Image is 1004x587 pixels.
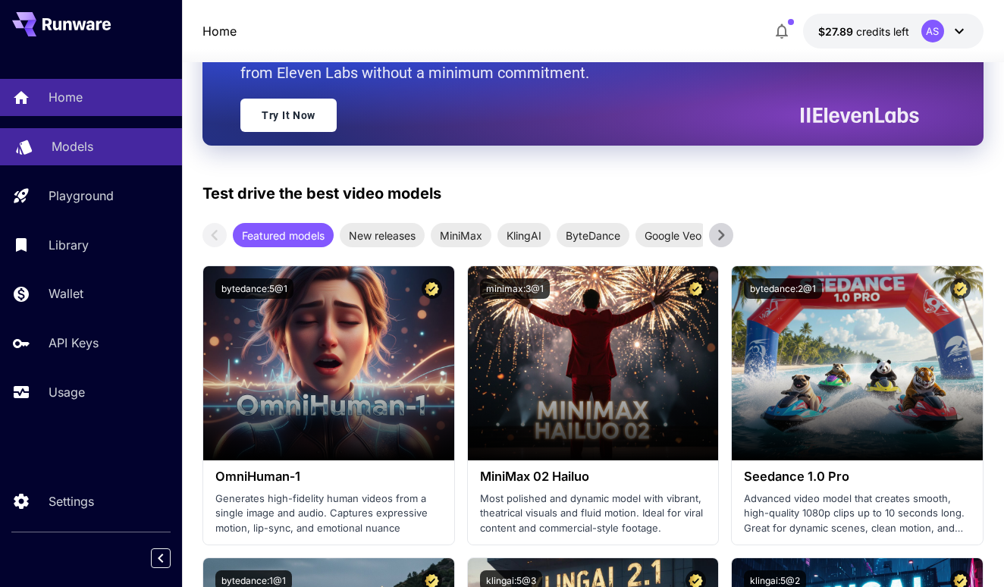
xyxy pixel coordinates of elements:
[744,469,971,484] h3: Seedance 1.0 Pro
[340,228,425,243] span: New releases
[732,266,983,460] img: alt
[215,469,442,484] h3: OmniHuman‑1
[52,137,93,155] p: Models
[49,88,83,106] p: Home
[557,228,629,243] span: ByteDance
[431,228,491,243] span: MiniMax
[557,223,629,247] div: ByteDance
[480,491,707,536] p: Most polished and dynamic model with vibrant, theatrical visuals and fluid motion. Ideal for vira...
[686,278,706,299] button: Certified Model – Vetted for best performance and includes a commercial license.
[856,25,909,38] span: credits left
[744,491,971,536] p: Advanced video model that creates smooth, high-quality 1080p clips up to 10 seconds long. Great f...
[497,228,551,243] span: KlingAI
[215,491,442,536] p: Generates high-fidelity human videos from a single image and audio. Captures expressive motion, l...
[422,278,442,299] button: Certified Model – Vetted for best performance and includes a commercial license.
[49,492,94,510] p: Settings
[744,278,822,299] button: bytedance:2@1
[431,223,491,247] div: MiniMax
[49,236,89,254] p: Library
[49,284,83,303] p: Wallet
[468,266,719,460] img: alt
[49,187,114,205] p: Playground
[480,469,707,484] h3: MiniMax 02 Hailuo
[950,278,971,299] button: Certified Model – Vetted for best performance and includes a commercial license.
[818,25,856,38] span: $27.89
[162,545,182,572] div: Collapse sidebar
[340,223,425,247] div: New releases
[49,383,85,401] p: Usage
[635,223,711,247] div: Google Veo
[151,548,171,568] button: Collapse sidebar
[635,228,711,243] span: Google Veo
[480,278,550,299] button: minimax:3@1
[818,24,909,39] div: $27.88807
[49,334,99,352] p: API Keys
[240,99,337,132] a: Try It Now
[497,223,551,247] div: KlingAI
[921,20,944,42] div: AS
[202,22,237,40] a: Home
[803,14,984,49] button: $27.88807AS
[202,22,237,40] nav: breadcrumb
